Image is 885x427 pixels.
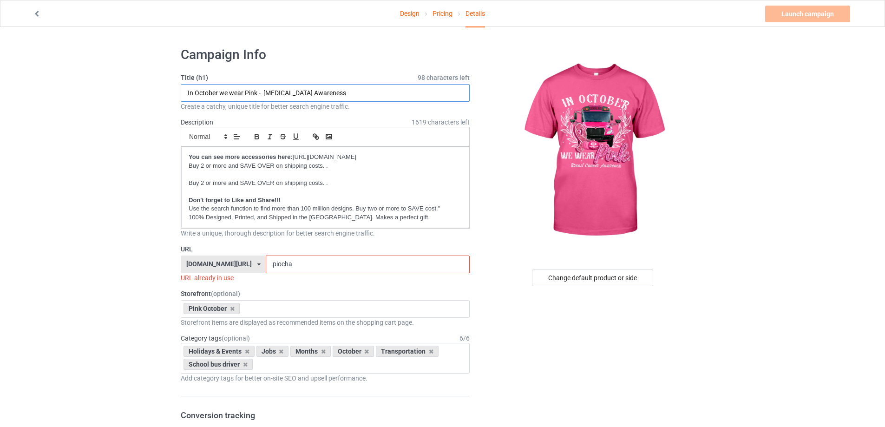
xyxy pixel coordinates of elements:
[181,229,470,238] div: Write a unique, thorough description for better search engine traffic.
[376,346,439,357] div: Transportation
[186,261,252,267] div: [DOMAIN_NAME][URL]
[184,303,240,314] div: Pink October
[459,334,470,343] div: 6 / 6
[211,290,240,297] span: (optional)
[181,73,470,82] label: Title (h1)
[181,334,250,343] label: Category tags
[412,118,470,127] span: 1619 characters left
[532,269,653,286] div: Change default product or side
[189,153,462,162] p: [URL][DOMAIN_NAME]
[181,46,470,63] h1: Campaign Info
[181,374,470,383] div: Add category tags for better on-site SEO and upsell performance.
[189,179,462,188] p: Buy 2 or more and SAVE OVER on shipping costs. .
[189,213,462,222] p: 100% Designed, Printed, and Shipped in the [GEOGRAPHIC_DATA]. Makes a perfect gift.
[189,153,293,160] strong: You can see more accessories here:
[400,0,420,26] a: Design
[418,73,470,82] span: 98 characters left
[465,0,485,27] div: Details
[184,359,253,370] div: School bus driver
[222,335,250,342] span: (optional)
[181,410,470,420] h3: Conversion tracking
[181,118,213,126] label: Description
[189,197,281,204] strong: Don't forget to Like and Share!!!
[184,346,255,357] div: Holidays & Events
[181,289,470,298] label: Storefront
[181,318,470,327] div: Storefront items are displayed as recommended items on the shopping cart page.
[189,204,462,213] p: Use the search function to find more than 100 million designs. Buy two or more to SAVE cost."
[333,346,374,357] div: October
[433,0,452,26] a: Pricing
[181,244,470,254] label: URL
[256,346,289,357] div: Jobs
[290,346,331,357] div: Months
[181,102,470,111] div: Create a catchy, unique title for better search engine traffic.
[181,273,470,282] div: URL already in use
[189,162,462,171] p: Buy 2 or more and SAVE OVER on shipping costs. .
